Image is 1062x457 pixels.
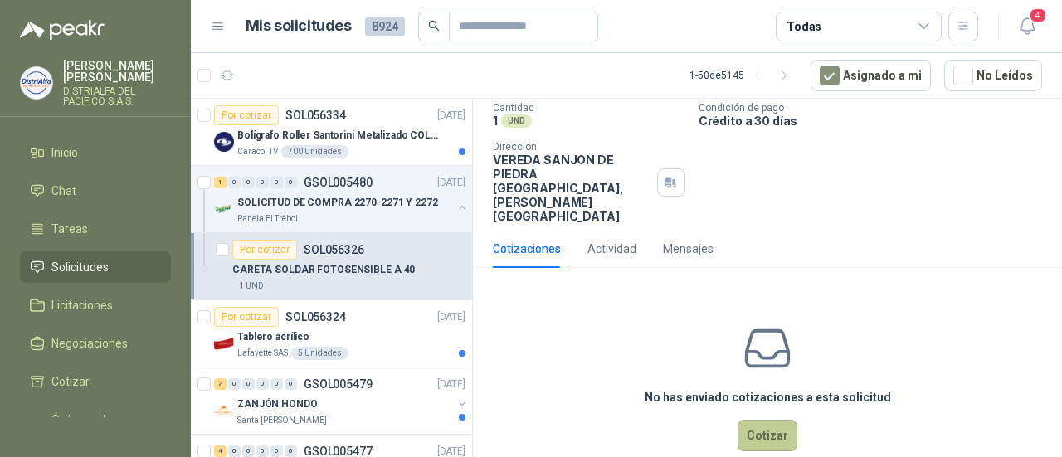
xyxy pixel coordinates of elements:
[63,60,171,83] p: [PERSON_NAME] [PERSON_NAME]
[232,240,297,260] div: Por cotizar
[237,195,438,211] p: SOLICITUD DE COMPRA 2270-2271 Y 2272
[20,251,171,283] a: Solicitudes
[214,333,234,353] img: Company Logo
[811,60,931,91] button: Asignado a mi
[20,213,171,245] a: Tareas
[228,378,241,390] div: 0
[20,20,105,40] img: Logo peakr
[256,445,269,457] div: 0
[214,177,227,188] div: 1
[242,177,255,188] div: 0
[285,109,346,121] p: SOL056334
[237,396,318,412] p: ZANJÓN HONDO
[437,175,465,191] p: [DATE]
[304,177,373,188] p: GSOL005480
[51,334,128,352] span: Negociaciones
[214,105,279,125] div: Por cotizar
[20,328,171,359] a: Negociaciones
[587,240,636,258] div: Actividad
[21,67,52,99] img: Company Logo
[493,114,498,128] p: 1
[645,388,891,406] h3: No has enviado cotizaciones a esta solicitud
[191,300,472,367] a: Por cotizarSOL056324[DATE] Company LogoTablero acrílicoLafayette SAS5 Unidades
[689,62,797,89] div: 1 - 50 de 5145
[291,347,348,360] div: 5 Unidades
[270,445,283,457] div: 0
[304,378,373,390] p: GSOL005479
[787,17,821,36] div: Todas
[232,280,270,293] div: 1 UND
[437,377,465,392] p: [DATE]
[214,445,227,457] div: 4
[493,102,685,114] p: Cantidad
[214,199,234,219] img: Company Logo
[237,347,288,360] p: Lafayette SAS
[237,145,278,158] p: Caracol TV
[237,212,298,226] p: Panela El Trébol
[281,145,348,158] div: 700 Unidades
[242,445,255,457] div: 0
[285,445,297,457] div: 0
[270,177,283,188] div: 0
[493,240,561,258] div: Cotizaciones
[228,445,241,457] div: 0
[51,182,76,200] span: Chat
[214,401,234,421] img: Company Logo
[51,411,155,447] span: Órdenes de Compra
[214,374,469,427] a: 7 0 0 0 0 0 GSOL005479[DATE] Company LogoZANJÓN HONDOSanta [PERSON_NAME]
[944,60,1042,91] button: No Leídos
[237,128,444,143] p: Bolígrafo Roller Santorini Metalizado COLOR MORADO 1logo
[1012,12,1042,41] button: 4
[437,108,465,124] p: [DATE]
[256,378,269,390] div: 0
[365,17,405,36] span: 8924
[214,307,279,327] div: Por cotizar
[428,20,440,32] span: search
[191,233,472,300] a: Por cotizarSOL056326CARETA SOLDAR FOTOSENSIBLE A 401 UND
[285,311,346,323] p: SOL056324
[493,153,650,223] p: VEREDA SANJON DE PIEDRA [GEOGRAPHIC_DATA] , [PERSON_NAME][GEOGRAPHIC_DATA]
[663,240,714,258] div: Mensajes
[20,404,171,454] a: Órdenes de Compra
[437,309,465,325] p: [DATE]
[214,378,227,390] div: 7
[20,366,171,397] a: Cotizar
[228,177,241,188] div: 0
[246,14,352,38] h1: Mis solicitudes
[304,244,364,255] p: SOL056326
[285,378,297,390] div: 0
[214,173,469,226] a: 1 0 0 0 0 0 GSOL005480[DATE] Company LogoSOLICITUD DE COMPRA 2270-2271 Y 2272Panela El Trébol
[493,141,650,153] p: Dirección
[304,445,373,457] p: GSOL005477
[242,378,255,390] div: 0
[501,114,532,128] div: UND
[20,137,171,168] a: Inicio
[63,86,171,106] p: DISTRIALFA DEL PACIFICO S.A.S.
[51,372,90,391] span: Cotizar
[270,378,283,390] div: 0
[51,143,78,162] span: Inicio
[256,177,269,188] div: 0
[699,114,1055,128] p: Crédito a 30 días
[51,258,109,276] span: Solicitudes
[738,420,797,451] button: Cotizar
[191,99,472,166] a: Por cotizarSOL056334[DATE] Company LogoBolígrafo Roller Santorini Metalizado COLOR MORADO 1logoCa...
[20,175,171,207] a: Chat
[1029,7,1047,23] span: 4
[237,414,327,427] p: Santa [PERSON_NAME]
[214,132,234,152] img: Company Logo
[51,220,88,238] span: Tareas
[237,329,309,345] p: Tablero acrílico
[232,262,415,278] p: CARETA SOLDAR FOTOSENSIBLE A 40
[20,289,171,321] a: Licitaciones
[699,102,1055,114] p: Condición de pago
[285,177,297,188] div: 0
[51,296,113,314] span: Licitaciones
